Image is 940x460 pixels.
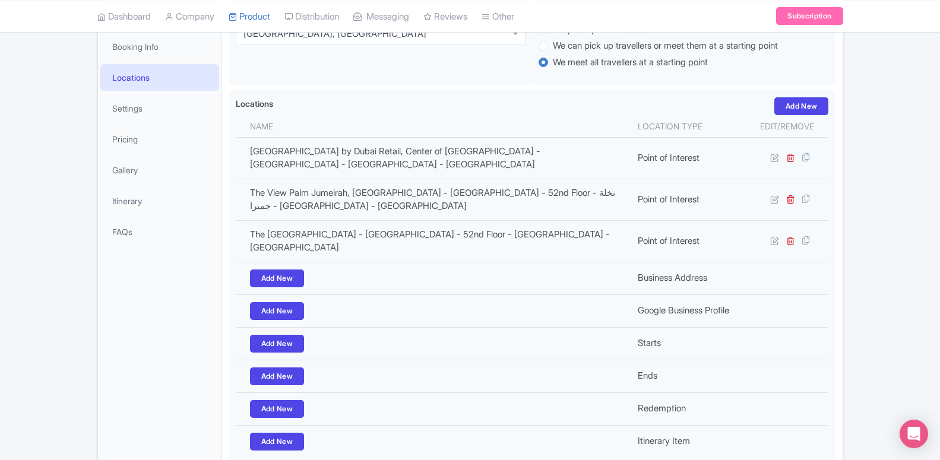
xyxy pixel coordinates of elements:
[100,126,219,153] a: Pricing
[100,218,219,245] a: FAQs
[100,95,219,122] a: Settings
[236,220,631,262] td: The [GEOGRAPHIC_DATA] - [GEOGRAPHIC_DATA] - 52nd Floor - [GEOGRAPHIC_DATA] - [GEOGRAPHIC_DATA]
[236,179,631,220] td: The View Palm Jumeirah, [GEOGRAPHIC_DATA] - [GEOGRAPHIC_DATA] - 52nd Floor - نخلة جميرا - [GEOGRA...
[236,115,631,138] th: Name
[631,327,746,360] td: Starts
[250,335,305,353] a: Add New
[250,302,305,320] a: Add New
[631,294,746,327] td: Google Business Profile
[100,33,219,60] a: Booking Info
[243,28,426,39] div: [GEOGRAPHIC_DATA], [GEOGRAPHIC_DATA]
[631,262,746,294] td: Business Address
[900,420,928,448] div: Open Intercom Messenger
[250,400,305,418] a: Add New
[236,137,631,179] td: [GEOGRAPHIC_DATA] by Dubai Retail, Center of [GEOGRAPHIC_DATA] - [GEOGRAPHIC_DATA] - [GEOGRAPHIC_...
[100,64,219,91] a: Locations
[631,137,746,179] td: Point of Interest
[631,360,746,392] td: Ends
[250,433,305,451] a: Add New
[100,157,219,183] a: Gallery
[631,220,746,262] td: Point of Interest
[631,392,746,425] td: Redemption
[250,367,305,385] a: Add New
[776,7,843,25] a: Subscription
[774,97,829,115] a: Add New
[631,179,746,220] td: Point of Interest
[250,269,305,287] a: Add New
[236,97,273,110] label: Locations
[631,115,746,138] th: Location type
[746,115,829,138] th: Edit/Remove
[100,188,219,214] a: Itinerary
[631,425,746,458] td: Itinerary Item
[553,39,778,53] label: We can pick up travellers or meet them at a starting point
[553,56,708,69] label: We meet all travellers at a starting point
